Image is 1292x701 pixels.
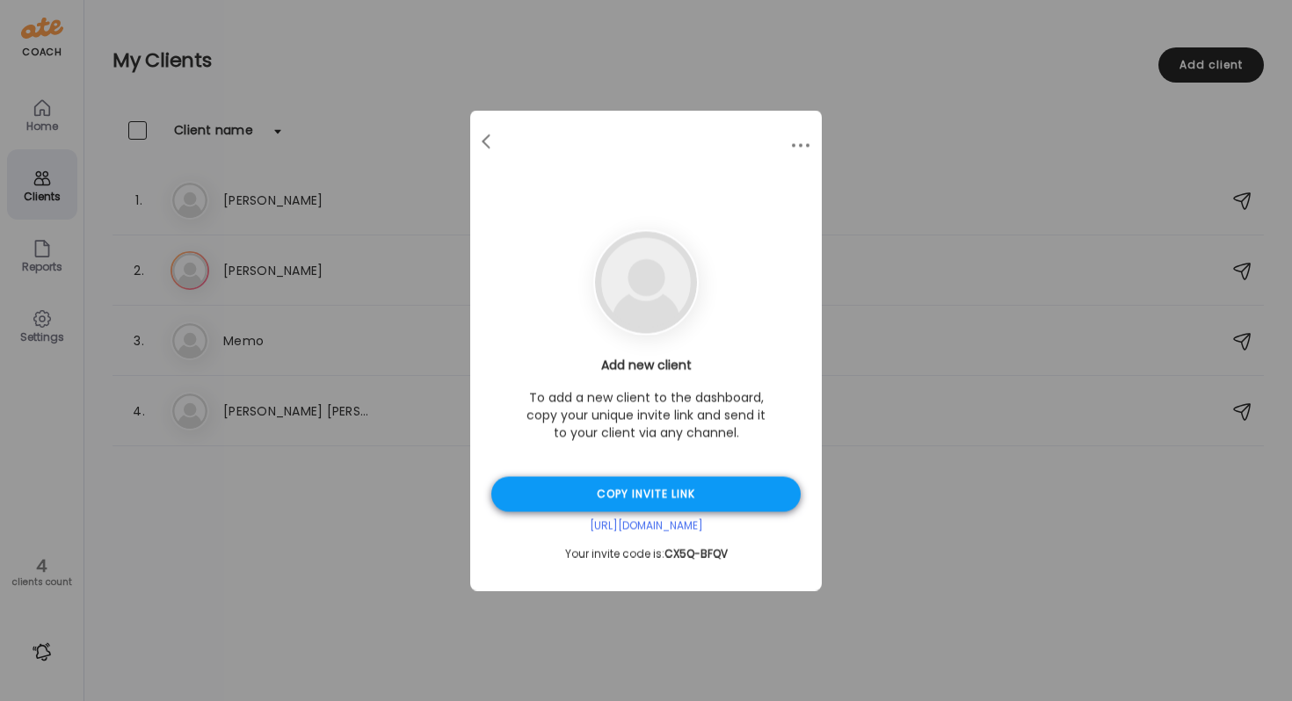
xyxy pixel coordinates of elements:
h3: Add new client [491,357,801,375]
img: bg-avatar-default.svg [595,232,697,334]
div: [URL][DOMAIN_NAME] [491,519,801,533]
p: To add a new client to the dashboard, copy your unique invite link and send it to your client via... [523,389,769,442]
div: Copy invite link [491,477,801,512]
div: Your invite code is: [491,547,801,561]
span: CX5Q-BFQV [664,546,728,561]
